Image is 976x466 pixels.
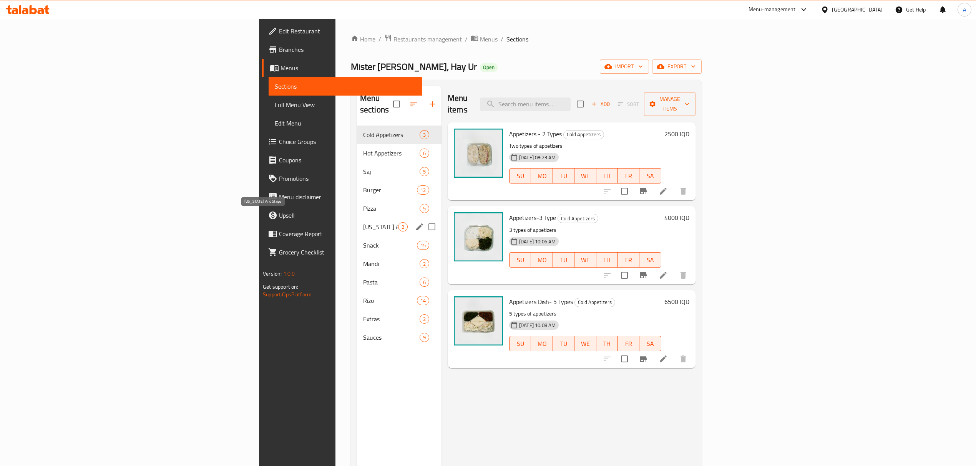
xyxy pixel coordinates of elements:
[363,241,417,250] span: Snack
[506,35,528,44] span: Sections
[448,93,471,116] h2: Menu items
[516,238,559,245] span: [DATE] 10:06 AM
[279,248,416,257] span: Grocery Checklist
[417,242,429,249] span: 15
[664,129,689,139] h6: 2500 IQD
[606,62,643,71] span: import
[262,59,422,77] a: Menus
[634,350,652,368] button: Branch-specific-item
[596,336,618,351] button: TH
[363,278,420,287] div: Pasta
[509,225,661,235] p: 3 types of appetizers
[659,187,668,196] a: Edit menu item
[417,187,429,194] span: 12
[471,34,498,44] a: Menus
[279,45,416,54] span: Branches
[558,214,598,223] div: Cold Appetizers
[357,122,442,350] nav: Menu sections
[509,336,531,351] button: SU
[384,34,462,44] a: Restaurants management
[509,296,573,307] span: Appetizers Dish- 5 Types
[454,129,503,178] img: Appetizers - 2 Types
[509,252,531,268] button: SU
[363,185,417,195] span: Burger
[357,199,442,218] div: Pizza5
[420,259,429,268] div: items
[262,243,422,261] a: Grocery Checklist
[639,252,661,268] button: SA
[616,183,632,199] span: Select to update
[363,149,420,158] span: Hot Appetizers
[574,252,596,268] button: WE
[420,130,429,139] div: items
[262,169,422,188] a: Promotions
[420,205,429,212] span: 5
[262,151,422,169] a: Coupons
[357,236,442,254] div: Snack15
[263,282,298,292] span: Get support on:
[420,278,429,287] div: items
[618,168,639,183] button: FR
[269,77,422,96] a: Sections
[658,62,695,71] span: export
[650,94,689,114] span: Manage items
[420,204,429,213] div: items
[509,141,661,151] p: Two types of appetizers
[588,98,613,110] span: Add item
[363,167,420,176] span: Saj
[393,35,462,44] span: Restaurants management
[262,206,422,225] a: Upsell
[621,170,636,182] span: FR
[420,150,429,157] span: 6
[420,260,429,268] span: 2
[363,130,420,139] span: Cold Appetizers
[275,119,416,128] span: Edit Menu
[279,155,416,165] span: Coupons
[275,82,416,91] span: Sections
[351,34,702,44] nav: breadcrumb
[398,222,408,231] div: items
[423,95,442,113] button: Add section
[578,170,593,182] span: WE
[621,338,636,349] span: FR
[534,254,549,266] span: MO
[509,128,562,140] span: Appetizers - 2 Types
[357,310,442,328] div: Extras2
[480,97,571,111] input: search
[531,168,553,183] button: MO
[749,5,796,14] div: Menu-management
[363,333,420,342] span: Sauces
[363,222,398,231] span: [US_STATE] And Strips
[363,296,417,305] span: Rizo
[564,130,604,139] span: Cold Appetizers
[659,271,668,280] a: Edit menu item
[279,192,416,202] span: Menu disclaimer
[634,182,652,200] button: Branch-specific-item
[509,309,661,319] p: 5 types of appetizers
[558,214,598,223] span: Cold Appetizers
[480,35,498,44] span: Menus
[357,291,442,310] div: Rizo14
[283,269,295,279] span: 1.0.0
[363,259,420,268] div: Mandi
[357,162,442,181] div: Saj5
[398,223,407,231] span: 2
[618,336,639,351] button: FR
[556,170,571,182] span: TU
[642,338,658,349] span: SA
[613,98,644,110] span: Select section first
[574,168,596,183] button: WE
[600,59,649,74] button: import
[262,225,422,243] a: Coverage Report
[363,204,420,213] div: Pizza
[454,296,503,345] img: Appetizers Dish- 5 Types
[513,170,528,182] span: SU
[556,338,571,349] span: TU
[275,100,416,109] span: Full Menu View
[357,273,442,291] div: Pasta6
[417,297,429,304] span: 14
